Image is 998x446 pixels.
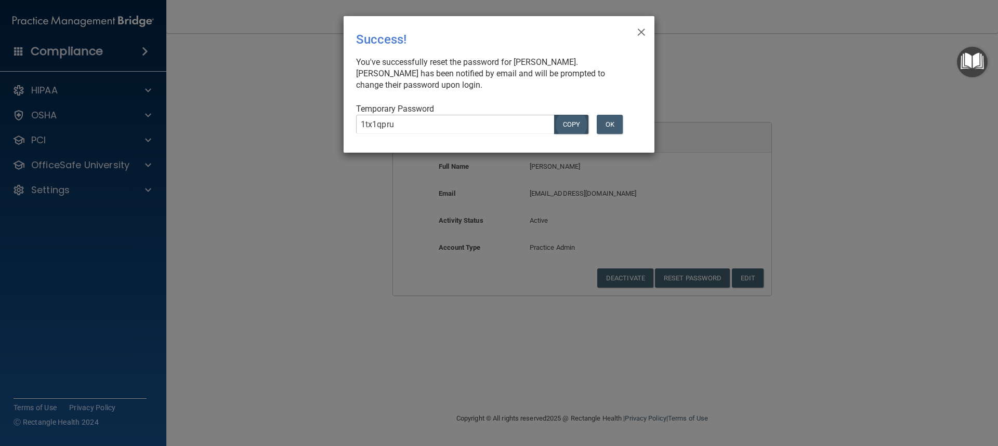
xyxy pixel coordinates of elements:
div: Success! [356,24,599,55]
button: Open Resource Center [957,47,988,77]
iframe: Drift Widget Chat Controller [818,372,986,414]
div: You've successfully reset the password for [PERSON_NAME]. [PERSON_NAME] has been notified by emai... [356,57,634,91]
span: × [637,20,646,41]
button: COPY [554,115,588,134]
span: Temporary Password [356,104,434,114]
button: OK [597,115,623,134]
